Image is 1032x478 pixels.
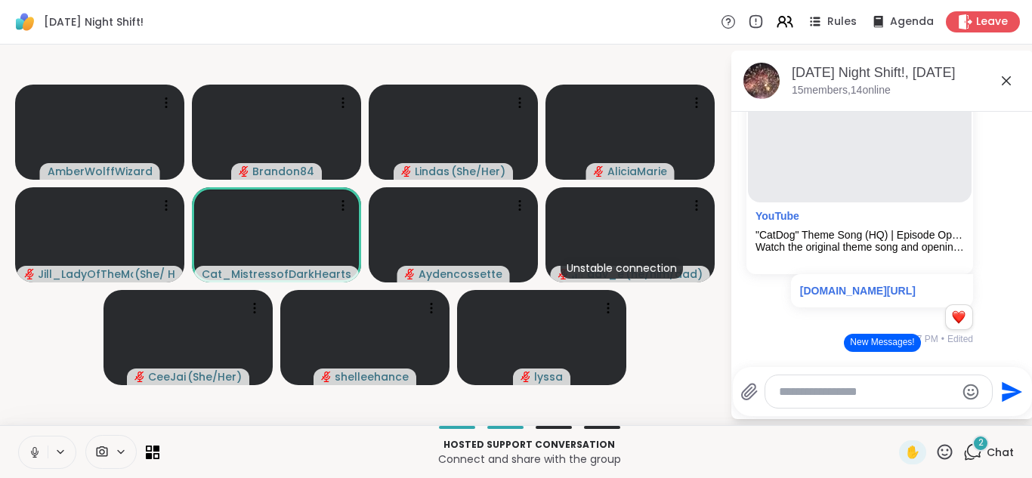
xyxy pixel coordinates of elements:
textarea: Type your message [779,384,955,399]
span: [DATE] Night Shift! [44,14,144,29]
button: New Messages! [844,334,920,352]
span: • [941,332,944,346]
span: AliciaMarie [607,164,667,179]
span: Leave [976,14,1008,29]
div: [DATE] Night Shift!, [DATE] [792,63,1021,82]
span: audio-muted [405,269,416,279]
span: Rules [827,14,857,29]
div: "CatDog" Theme Song (HQ) | Episode Opening Credits | [PERSON_NAME] Animation [755,229,964,242]
span: audio-muted [321,372,332,382]
a: Attachment [755,210,799,222]
p: Connect and share with the group [168,452,890,467]
span: audio-muted [558,269,569,279]
p: Hosted support conversation [168,438,890,452]
span: audio-muted [24,269,35,279]
span: ( She/ Her ) [134,267,175,282]
button: Send [993,375,1027,409]
button: Reactions: love [950,311,966,323]
div: Reaction list [946,305,972,329]
span: ✋ [905,443,920,461]
span: 8:17 PM [904,332,938,346]
span: ( She/Her ) [187,369,242,384]
span: 2 [978,436,984,449]
span: ( She/Her ) [451,164,505,179]
button: Emoji picker [962,383,980,401]
span: audio-muted [594,166,604,177]
span: Agenda [890,14,934,29]
p: 15 members, 14 online [792,83,891,98]
span: CeeJai [148,369,186,384]
a: [DOMAIN_NAME][URL] [800,285,916,297]
span: AmberWolffWizard [48,164,153,179]
span: lyssa [534,369,563,384]
img: ShareWell Logomark [12,9,38,35]
div: Watch the original theme song and opening credits of CatDog, as part of Nickelodeon's 25 Years of... [755,241,964,254]
span: audio-muted [134,372,145,382]
img: Saturday Night Shift!, Aug 09 [743,63,780,99]
span: audio-muted [401,166,412,177]
span: Brandon84 [252,164,314,179]
span: Cat_MistressofDarkHearts [202,267,351,282]
span: Aydencossette [419,267,502,282]
span: audio-muted [521,372,531,382]
span: Chat [987,445,1014,460]
span: shelleehance [335,369,409,384]
div: Unstable connection [561,258,683,279]
span: Jill_LadyOfTheMountain [38,267,133,282]
span: Edited [947,332,973,346]
span: Lindas [415,164,450,179]
span: audio-muted [239,166,249,177]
